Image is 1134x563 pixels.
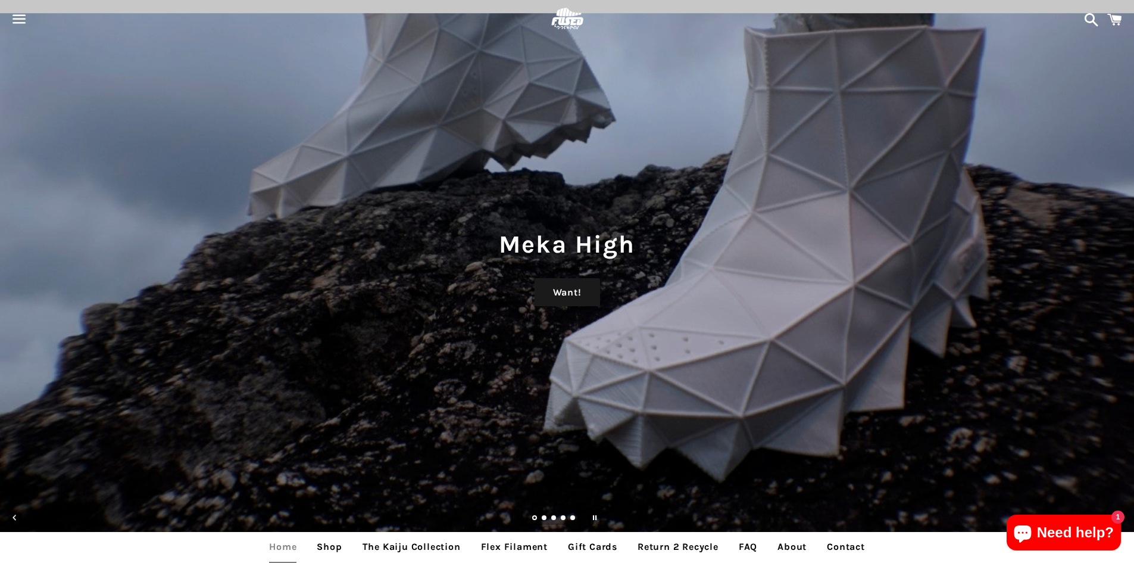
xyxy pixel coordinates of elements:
a: Contact [818,532,874,562]
a: Load slide 2 [542,516,548,522]
a: Gift Cards [559,532,626,562]
a: Load slide 3 [551,516,557,522]
a: FAQ [730,532,766,562]
a: About [769,532,816,562]
button: Previous slide [2,505,28,531]
button: Pause slideshow [582,505,608,531]
a: Shop [308,532,351,562]
a: Want! [535,278,600,307]
a: Home [260,532,305,562]
a: Slide 1, current [532,516,538,522]
a: Return 2 Recycle [629,532,727,562]
a: Load slide 4 [561,516,567,522]
a: Flex Filament [472,532,557,562]
button: Next slide [1106,505,1132,531]
a: The Kaiju Collection [354,532,470,562]
inbox-online-store-chat: Shopify online store chat [1003,515,1124,553]
a: Load slide 5 [570,516,576,522]
h1: Meka High [12,227,1122,262]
